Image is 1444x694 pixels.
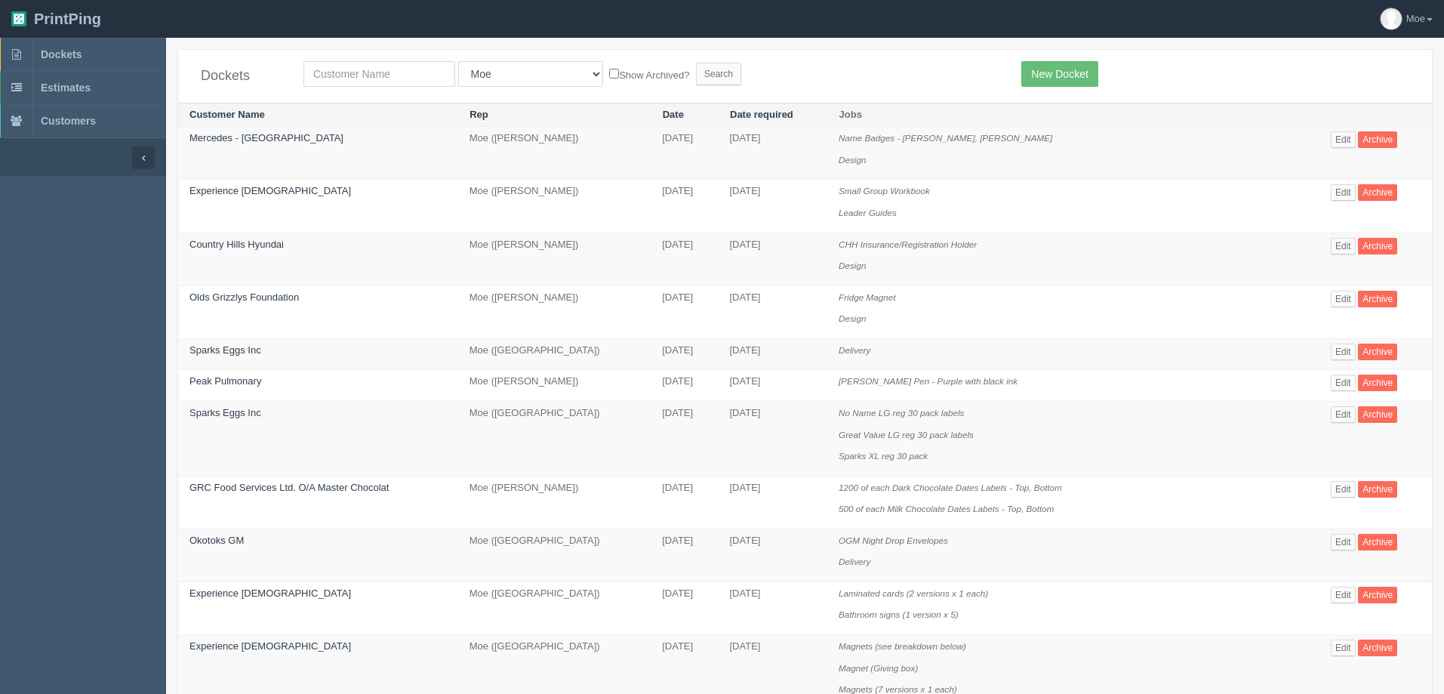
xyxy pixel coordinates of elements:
[839,609,959,619] i: Bathroom signs (1 version x 5)
[189,535,244,546] a: Okotoks GM
[303,61,455,87] input: Customer Name
[719,233,828,285] td: [DATE]
[1331,291,1356,307] a: Edit
[1331,344,1356,360] a: Edit
[1358,406,1397,423] a: Archive
[189,344,261,356] a: Sparks Eggs Inc
[189,291,299,303] a: Olds Grizzlys Foundation
[1358,291,1397,307] a: Archive
[651,285,718,338] td: [DATE]
[470,109,488,120] a: Rep
[1021,61,1098,87] a: New Docket
[458,476,651,529] td: Moe ([PERSON_NAME])
[1358,640,1397,656] a: Archive
[839,208,897,217] i: Leader Guides
[651,370,718,402] td: [DATE]
[839,535,948,545] i: OGM Night Drop Envelopes
[719,581,828,634] td: [DATE]
[201,69,281,84] h4: Dockets
[189,407,261,418] a: Sparks Eggs Inc
[1358,344,1397,360] a: Archive
[651,581,718,634] td: [DATE]
[189,239,284,250] a: Country Hills Hyundai
[1331,534,1356,551] a: Edit
[458,180,651,233] td: Moe ([PERSON_NAME])
[189,132,343,143] a: Mercedes - [GEOGRAPHIC_DATA]
[41,82,91,94] span: Estimates
[1358,238,1397,254] a: Archive
[651,127,718,180] td: [DATE]
[458,401,651,476] td: Moe ([GEOGRAPHIC_DATA])
[458,581,651,634] td: Moe ([GEOGRAPHIC_DATA])
[719,127,828,180] td: [DATE]
[839,451,928,461] i: Sparks XL reg 30 pack
[1331,184,1356,201] a: Edit
[719,285,828,338] td: [DATE]
[41,48,82,60] span: Dockets
[719,529,828,581] td: [DATE]
[651,180,718,233] td: [DATE]
[458,529,651,581] td: Moe ([GEOGRAPHIC_DATA])
[839,663,918,673] i: Magnet (Giving box)
[609,69,619,79] input: Show Archived?
[1331,131,1356,148] a: Edit
[1358,481,1397,498] a: Archive
[1331,375,1356,391] a: Edit
[1358,534,1397,551] a: Archive
[1358,587,1397,603] a: Archive
[696,63,741,85] input: Search
[839,557,870,566] i: Delivery
[458,285,651,338] td: Moe ([PERSON_NAME])
[609,66,689,83] label: Show Archived?
[839,345,870,355] i: Delivery
[839,504,1054,514] i: 500 of each Milk Chocolate Dates Labels - Top, Bottom
[41,115,96,127] span: Customers
[719,370,828,402] td: [DATE]
[839,292,895,302] i: Fridge Magnet
[827,103,1319,127] th: Jobs
[839,376,1018,386] i: [PERSON_NAME] Pen - Purple with black ink
[1331,238,1356,254] a: Edit
[839,430,974,440] i: Great Value LG reg 30 pack labels
[1358,184,1397,201] a: Archive
[839,408,964,418] i: No Name LG reg 30 pack labels
[839,483,1062,492] i: 1200 of each Dark Chocolate Dates Labels - Top, Bottom
[839,239,977,249] i: CHH Insurance/Registration Holder
[839,133,1052,143] i: Name Badges - [PERSON_NAME], [PERSON_NAME]
[839,588,988,598] i: Laminated cards (2 versions x 1 each)
[189,588,351,599] a: Experience [DEMOGRAPHIC_DATA]
[651,338,718,370] td: [DATE]
[651,529,718,581] td: [DATE]
[458,338,651,370] td: Moe ([GEOGRAPHIC_DATA])
[839,186,930,196] i: Small Group Workbook
[719,180,828,233] td: [DATE]
[651,401,718,476] td: [DATE]
[189,185,351,196] a: Experience [DEMOGRAPHIC_DATA]
[663,109,684,120] a: Date
[651,476,718,529] td: [DATE]
[839,641,966,651] i: Magnets (see breakdown below)
[839,155,866,165] i: Design
[719,338,828,370] td: [DATE]
[189,640,351,652] a: Experience [DEMOGRAPHIC_DATA]
[719,401,828,476] td: [DATE]
[1331,640,1356,656] a: Edit
[839,261,866,270] i: Design
[839,684,957,694] i: Magnets (7 versions x 1 each)
[719,476,828,529] td: [DATE]
[839,313,866,323] i: Design
[189,109,265,120] a: Customer Name
[1358,131,1397,148] a: Archive
[1331,481,1356,498] a: Edit
[189,482,389,493] a: GRC Food Services Ltd. O/A Master Chocolat
[1381,8,1402,29] img: avatar_default-7531ab5dedf162e01f1e0bb0964e6a185e93c5c22dfe317fb01d7f8cd2b1632c.jpg
[458,233,651,285] td: Moe ([PERSON_NAME])
[458,127,651,180] td: Moe ([PERSON_NAME])
[458,370,651,402] td: Moe ([PERSON_NAME])
[730,109,793,120] a: Date required
[1331,406,1356,423] a: Edit
[1331,587,1356,603] a: Edit
[651,233,718,285] td: [DATE]
[11,11,26,26] img: logo-3e63b451c926e2ac314895c53de4908e5d424f24456219fb08d385ab2e579770.png
[189,375,261,387] a: Peak Pulmonary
